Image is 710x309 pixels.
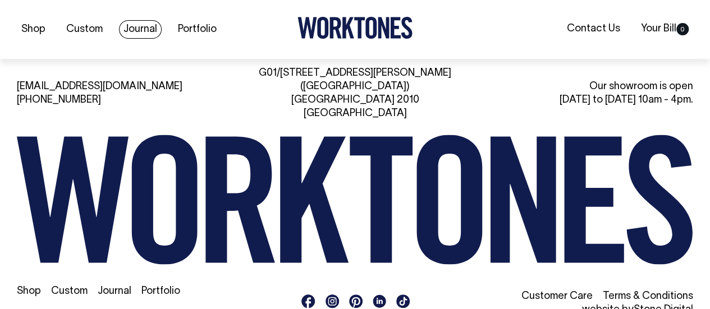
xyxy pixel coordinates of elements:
a: Custom [51,287,88,296]
a: Shop [17,20,50,39]
a: Your Bill0 [636,20,693,38]
div: Our showroom is open [DATE] to [DATE] 10am - 4pm. [479,80,693,107]
span: 0 [676,23,689,35]
a: Customer Care [521,292,593,301]
a: Custom [62,20,107,39]
a: [EMAIL_ADDRESS][DOMAIN_NAME] [17,82,182,91]
a: Contact Us [562,20,625,38]
a: [PHONE_NUMBER] [17,95,101,105]
a: Portfolio [173,20,221,39]
a: Shop [17,287,41,296]
a: Journal [98,287,131,296]
a: Portfolio [141,287,180,296]
div: G01/[STREET_ADDRESS][PERSON_NAME] ([GEOGRAPHIC_DATA]) [GEOGRAPHIC_DATA] 2010 [GEOGRAPHIC_DATA] [248,67,462,121]
a: Journal [119,20,162,39]
a: Terms & Conditions [603,292,693,301]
